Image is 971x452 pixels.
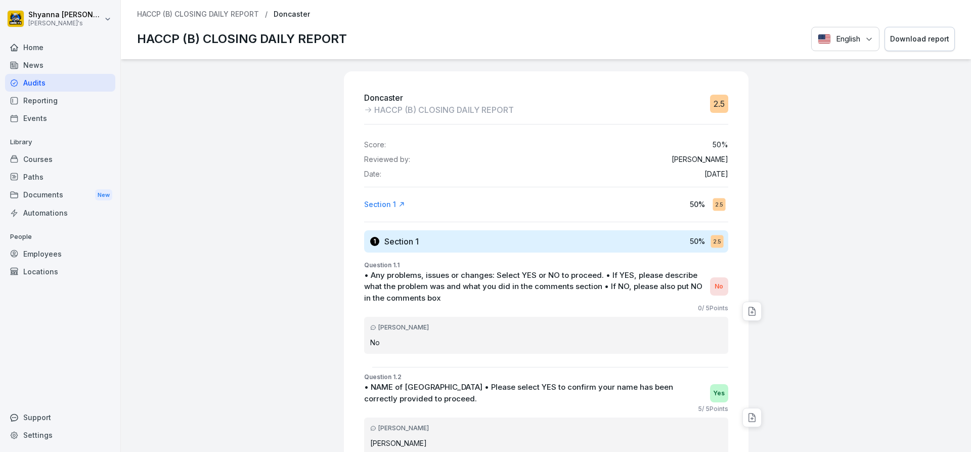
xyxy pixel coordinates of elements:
[28,20,102,27] p: [PERSON_NAME]'s
[370,438,722,448] p: [PERSON_NAME]
[5,109,115,127] a: Events
[370,424,722,433] div: [PERSON_NAME]
[5,426,115,444] a: Settings
[137,10,259,19] a: HACCP (B) CLOSING DAILY REPORT
[5,408,115,426] div: Support
[5,186,115,204] div: Documents
[364,382,705,404] p: • NAME of [GEOGRAPHIC_DATA] • Please select YES to confirm your name has been correctly provided ...
[370,237,379,246] div: 1
[704,170,728,179] p: [DATE]
[5,204,115,222] a: Automations
[5,38,115,56] a: Home
[710,384,728,402] div: Yes
[818,34,831,44] img: English
[5,263,115,280] a: Locations
[711,235,723,248] div: 2.5
[364,141,386,149] p: Score:
[5,150,115,168] a: Courses
[364,170,381,179] p: Date:
[811,27,879,52] button: Language
[374,104,514,116] p: HACCP (B) CLOSING DAILY REPORT
[710,277,728,296] div: No
[364,155,410,164] p: Reviewed by:
[95,189,112,201] div: New
[710,95,728,113] div: 2.5
[265,10,268,19] p: /
[384,236,419,247] h3: Section 1
[713,141,728,149] p: 50 %
[364,92,514,104] p: Doncaster
[370,323,722,332] div: [PERSON_NAME]
[274,10,310,19] p: Doncaster
[5,74,115,92] a: Audits
[5,186,115,204] a: DocumentsNew
[690,199,705,210] p: 50 %
[5,134,115,150] p: Library
[836,33,860,45] p: English
[137,30,347,48] p: HACCP (B) CLOSING DAILY REPORT
[713,198,725,211] div: 2.5
[698,304,728,313] p: 0 / 5 Points
[5,56,115,74] a: News
[698,404,728,414] p: 5 / 5 Points
[364,261,728,270] p: Question 1.1
[690,236,705,246] p: 50 %
[672,155,728,164] p: [PERSON_NAME]
[5,92,115,109] a: Reporting
[5,245,115,263] a: Employees
[5,229,115,245] p: People
[890,33,949,45] div: Download report
[364,270,705,304] p: • Any problems, issues or changes: Select YES or NO to proceed. • If YES, please describe what th...
[364,373,728,382] p: Question 1.2
[370,337,722,348] p: No
[5,168,115,186] a: Paths
[364,199,405,210] a: Section 1
[28,11,102,19] p: Shyanna [PERSON_NAME]
[885,27,955,52] button: Download report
